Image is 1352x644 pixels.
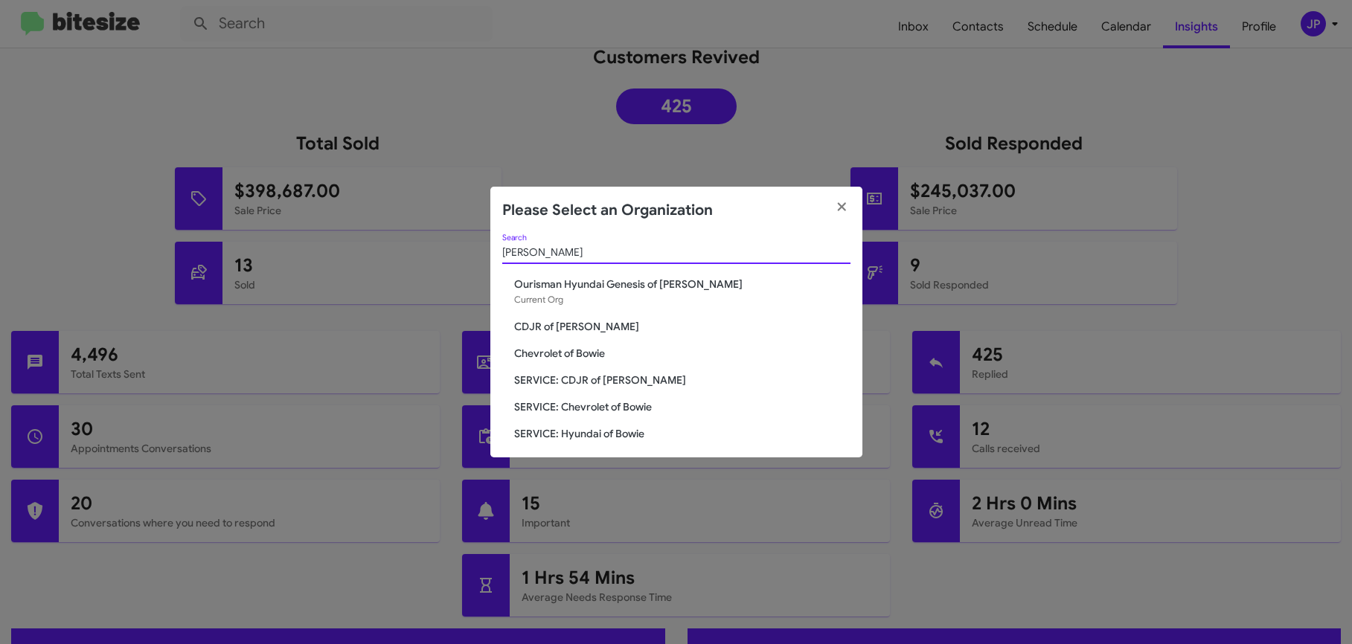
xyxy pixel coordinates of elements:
span: SERVICE: CDJR of [PERSON_NAME] [514,373,850,387]
h2: Please Select an Organization [502,199,713,222]
span: CDJR of [PERSON_NAME] [514,319,850,334]
span: SERVICE: Chevrolet of Bowie [514,399,850,414]
span: Ourisman Hyundai Genesis of [PERSON_NAME] [514,277,850,292]
span: SERVICE: Hyundai of Bowie [514,426,850,441]
span: Chevrolet of Bowie [514,346,850,361]
span: Current Org [514,294,563,305]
